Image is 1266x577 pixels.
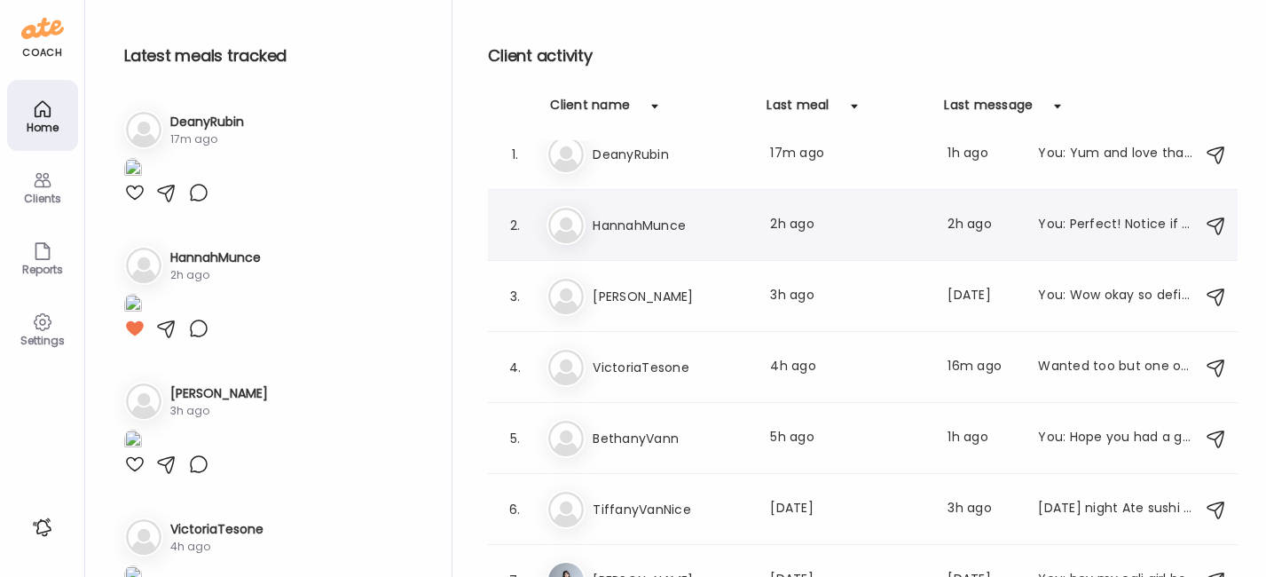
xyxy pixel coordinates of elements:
[170,249,261,267] h3: HannahMunce
[770,499,926,520] div: [DATE]
[770,215,926,236] div: 2h ago
[1038,499,1194,520] div: [DATE] night Ate sushi (just tuna and rice- no avocado) [DATE] night steak, rice, cucumbers and b...
[11,193,75,204] div: Clients
[548,137,584,172] img: bg-avatar-default.svg
[548,350,584,385] img: bg-avatar-default.svg
[550,96,630,124] div: Client name
[593,286,749,307] h3: [PERSON_NAME]
[770,144,926,165] div: 17m ago
[170,131,244,147] div: 17m ago
[593,428,749,449] h3: BethanyVann
[126,519,161,555] img: bg-avatar-default.svg
[126,248,161,283] img: bg-avatar-default.svg
[548,492,584,527] img: bg-avatar-default.svg
[1038,215,1194,236] div: You: Perfect! Notice if two is enough/when you get hungry we might need to add more food and have 3
[1038,357,1194,378] div: Wanted too but one of those weird times where everyone was splitting hahaha
[948,144,1017,165] div: 1h ago
[170,520,263,539] h3: VictoriaTesone
[948,357,1017,378] div: 16m ago
[170,539,263,555] div: 4h ago
[948,428,1017,449] div: 1h ago
[504,144,525,165] div: 1.
[948,215,1017,236] div: 2h ago
[548,421,584,456] img: bg-avatar-default.svg
[593,499,749,520] h3: TiffanyVanNice
[170,384,268,403] h3: [PERSON_NAME]
[1038,144,1194,165] div: You: Yum and love that dinner was so early!
[548,208,584,243] img: bg-avatar-default.svg
[593,357,749,378] h3: VictoriaTesone
[593,215,749,236] h3: HannahMunce
[504,215,525,236] div: 2.
[21,14,64,43] img: ate
[770,286,926,307] div: 3h ago
[11,122,75,133] div: Home
[170,113,244,131] h3: DeanyRubin
[11,264,75,275] div: Reports
[504,357,525,378] div: 4.
[593,144,749,165] h3: DeanyRubin
[124,294,142,318] img: images%2Fkfkzk6vGDOhEU9eo8aJJ3Lraes72%2FIsi6LIdJmJM5qGjl9iLg%2F0fLNIhc7z70UyJ5sm93J_1080
[124,43,423,69] h2: Latest meals tracked
[504,428,525,449] div: 5.
[126,112,161,147] img: bg-avatar-default.svg
[22,45,62,60] div: coach
[944,96,1033,124] div: Last message
[488,43,1238,69] h2: Client activity
[11,335,75,346] div: Settings
[548,279,584,314] img: bg-avatar-default.svg
[170,403,268,419] div: 3h ago
[124,430,142,454] img: images%2Fvrxxq8hx67gXpjBZ45R0tDyoZHb2%2FLORo2IQjLEwVslU2UOoo%2Fl9yHUcTLhZSc6fEXRtxE_1080
[770,428,926,449] div: 5h ago
[170,267,261,283] div: 2h ago
[126,383,161,419] img: bg-avatar-default.svg
[1038,286,1194,307] div: You: Wow okay so definitely have some carbs before and after your run, you could do some gluten f...
[504,286,525,307] div: 3.
[948,286,1017,307] div: [DATE]
[767,96,829,124] div: Last meal
[504,499,525,520] div: 6.
[1038,428,1194,449] div: You: Hope you had a great weekend traveling and with your event!! Now right back on track with th...
[124,158,142,182] img: images%2FT4hpSHujikNuuNlp83B0WiiAjC52%2F1oyDprkZlxJnsy0GH2tJ%2FfLD38jEse7f5X8N8o0HN_1080
[948,499,1017,520] div: 3h ago
[770,357,926,378] div: 4h ago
